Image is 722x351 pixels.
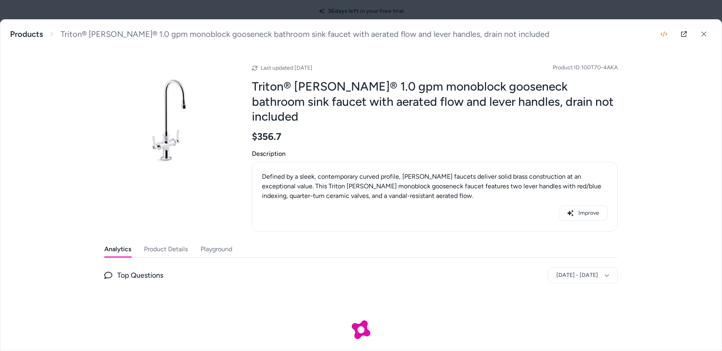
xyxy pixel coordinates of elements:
[104,58,233,186] img: zac30072_rgb
[10,29,550,39] nav: breadcrumb
[252,79,618,124] h2: Triton® [PERSON_NAME]® 1.0 gpm monoblock gooseneck bathroom sink faucet with aerated flow and lev...
[553,64,618,72] span: Product ID: 100T70-4AKA
[144,241,188,257] button: Product Details
[10,29,43,39] a: Products
[262,172,608,201] p: Defined by a sleek, contemporary curved profile, [PERSON_NAME] faucets deliver solid brass constr...
[104,241,131,257] button: Analytics
[559,206,608,221] button: Improve
[261,65,312,71] span: Last updated [DATE]
[201,241,232,257] button: Playground
[548,267,618,283] button: [DATE] - [DATE]
[117,270,163,281] span: Top Questions
[61,29,550,39] span: Triton® [PERSON_NAME]® 1.0 gpm monoblock gooseneck bathroom sink faucet with aerated flow and lev...
[252,131,281,143] span: $356.7
[252,149,618,159] span: Description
